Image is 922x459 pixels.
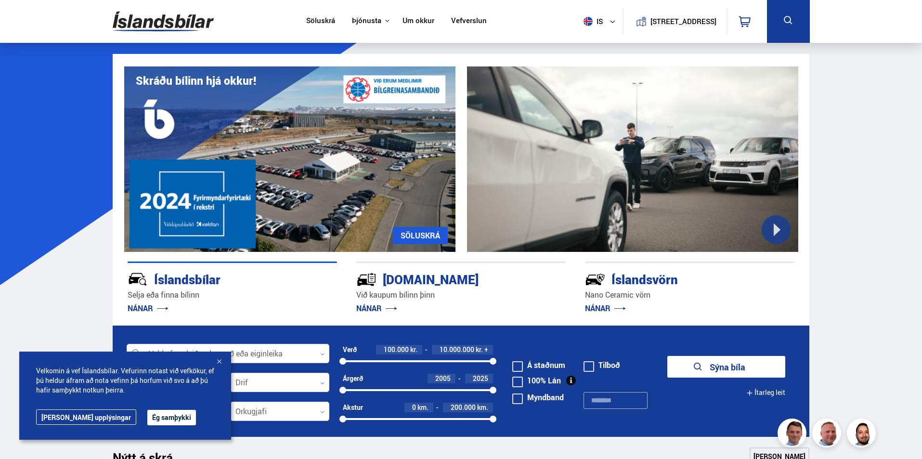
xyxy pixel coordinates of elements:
[352,16,381,26] button: Þjónusta
[746,382,785,404] button: Ítarleg leit
[512,393,564,401] label: Myndband
[584,17,593,26] img: svg+xml;base64,PHN2ZyB4bWxucz0iaHR0cDovL3d3dy53My5vcmcvMjAwMC9zdmciIHdpZHRoPSI1MTIiIGhlaWdodD0iNT...
[128,289,337,301] p: Selja eða finna bílinn
[412,403,416,412] span: 0
[654,17,713,26] button: [STREET_ADDRESS]
[403,16,434,26] a: Um okkur
[356,303,397,314] a: NÁNAR
[124,66,455,252] img: eKx6w-_Home_640_.png
[435,374,451,383] span: 2005
[136,74,256,87] h1: Skráðu bílinn hjá okkur!
[113,6,214,37] img: G0Ugv5HjCgRt.svg
[814,420,843,449] img: siFngHWaQ9KaOqBr.png
[476,346,483,354] span: kr.
[343,346,357,354] div: Verð
[584,361,620,369] label: Tilboð
[667,356,785,378] button: Sýna bíla
[580,7,623,36] button: is
[128,269,148,289] img: JRvxyua_JYH6wB4c.svg
[512,377,561,384] label: 100% Lán
[848,420,877,449] img: nhp88E3Fdnt1Opn2.png
[36,409,136,425] a: [PERSON_NAME] upplýsingar
[356,270,532,287] div: [DOMAIN_NAME]
[410,346,417,354] span: kr.
[484,346,488,354] span: +
[306,16,335,26] a: Söluskrá
[512,361,565,369] label: Á staðnum
[128,270,303,287] div: Íslandsbílar
[473,374,488,383] span: 2025
[580,17,604,26] span: is
[585,269,605,289] img: -Svtn6bYgwAsiwNX.svg
[36,366,214,395] span: Velkomin á vef Íslandsbílar. Vefurinn notast við vefkökur, ef þú heldur áfram að nota vefinn þá h...
[451,16,487,26] a: Vefverslun
[356,289,566,301] p: Við kaupum bílinn þinn
[440,345,474,354] span: 10.000.000
[356,269,377,289] img: tr5P-W3DuiFaO7aO.svg
[585,289,794,301] p: Nano Ceramic vörn
[417,404,429,411] span: km.
[343,375,363,382] div: Árgerð
[343,404,363,411] div: Akstur
[585,270,760,287] div: Íslandsvörn
[451,403,476,412] span: 200.000
[147,410,196,425] button: Ég samþykki
[384,345,409,354] span: 100.000
[128,303,169,314] a: NÁNAR
[393,227,448,244] a: SÖLUSKRÁ
[628,8,722,35] a: [STREET_ADDRESS]
[779,420,808,449] img: FbJEzSuNWCJXmdc-.webp
[585,303,626,314] a: NÁNAR
[477,404,488,411] span: km.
